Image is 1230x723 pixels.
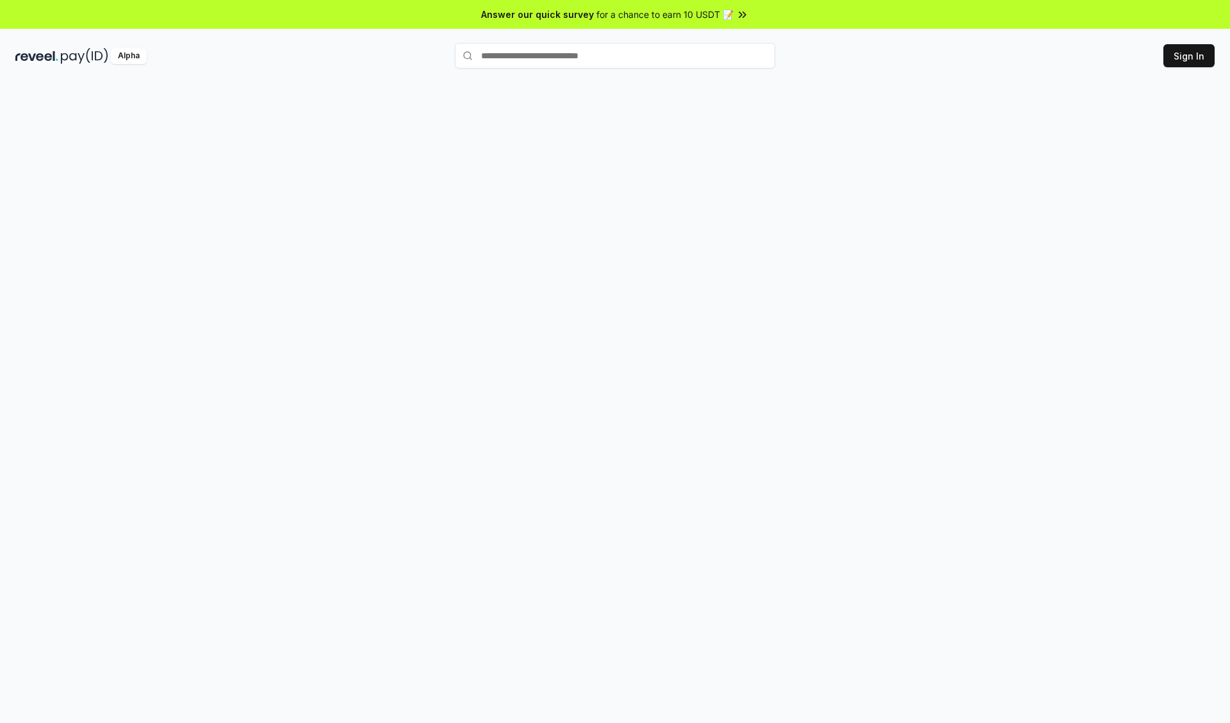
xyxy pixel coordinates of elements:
img: pay_id [61,48,108,64]
div: Alpha [111,48,147,64]
span: for a chance to earn 10 USDT 📝 [596,8,734,21]
img: reveel_dark [15,48,58,64]
span: Answer our quick survey [481,8,594,21]
button: Sign In [1163,44,1215,67]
